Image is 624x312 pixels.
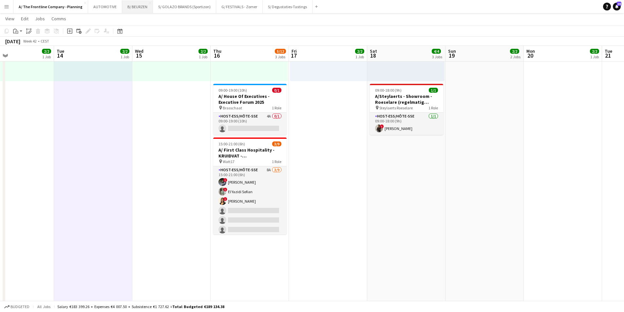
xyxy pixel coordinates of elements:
[213,84,287,135] app-job-card: 09:00-19:00 (10h)0/1A/ House Of Executives - Executive Forum 2025 Brasschaat1 RoleHost-ess/Hôte-s...
[380,124,384,128] span: !
[213,48,221,54] span: Thu
[5,16,14,22] span: View
[432,54,442,59] div: 3 Jobs
[525,52,535,59] span: 20
[88,0,122,13] button: AUTOMOTIVE
[218,88,247,93] span: 09:00-19:00 (10h)
[275,54,286,59] div: 3 Jobs
[370,93,443,105] h3: A/Steylaerts - Showroom - Roeselare (regelmatig terugkerende opdracht)
[272,141,281,146] span: 3/9
[613,3,621,10] a: 16
[510,54,520,59] div: 2 Jobs
[42,54,51,59] div: 1 Job
[429,88,438,93] span: 1/1
[223,188,227,192] span: !
[56,52,64,59] span: 14
[355,54,364,59] div: 1 Job
[604,52,612,59] span: 21
[617,2,621,6] span: 16
[3,303,30,310] button: Budgeted
[263,0,312,13] button: S/ Degustaties-Tastings
[57,48,64,54] span: Tue
[21,16,28,22] span: Edit
[272,105,281,110] span: 1 Role
[223,178,227,182] span: !
[213,166,287,265] app-card-role: Host-ess/Hôte-sse8A3/915:00-21:00 (6h)![PERSON_NAME]!El Yazidi Sofian![PERSON_NAME]
[605,48,612,54] span: Tue
[212,52,221,59] span: 16
[213,113,287,135] app-card-role: Host-ess/Hôte-sse4A0/109:00-19:00 (10h)
[18,14,31,23] a: Edit
[510,49,519,54] span: 2/2
[355,49,364,54] span: 2/2
[51,16,66,22] span: Comms
[32,14,47,23] a: Jobs
[134,52,143,59] span: 15
[375,88,402,93] span: 09:00-18:00 (9h)
[199,54,207,59] div: 1 Job
[370,113,443,135] app-card-role: Host-ess/Hôte-sse1/109:00-18:00 (9h)![PERSON_NAME]
[49,14,69,23] a: Comms
[213,147,287,159] h3: A/ First Class Hospitality - KRUIDVAT - Personeelsevents
[223,159,235,164] span: Watt17
[41,39,49,44] div: CEST
[275,49,286,54] span: 5/12
[432,49,441,54] span: 4/4
[448,48,456,54] span: Sun
[213,93,287,105] h3: A/ House Of Executives - Executive Forum 2025
[13,0,88,13] button: A/ The Frontline Company - Planning
[120,49,129,54] span: 2/2
[42,49,51,54] span: 2/2
[223,105,242,110] span: Brasschaat
[5,38,20,45] div: [DATE]
[135,48,143,54] span: Wed
[199,49,208,54] span: 2/2
[379,105,413,110] span: Steylaerts Roeselare
[121,54,129,59] div: 1 Job
[213,138,287,234] app-job-card: 15:00-21:00 (6h)3/9A/ First Class Hospitality - KRUIDVAT - Personeelsevents Watt171 RoleHost-ess/...
[223,197,227,201] span: !
[370,84,443,135] app-job-card: 09:00-18:00 (9h)1/1A/Steylaerts - Showroom - Roeselare (regelmatig terugkerende opdracht) Steylae...
[3,14,17,23] a: View
[22,39,38,44] span: Week 42
[122,0,153,13] button: B/ BEURZEN
[36,304,52,309] span: All jobs
[369,52,377,59] span: 18
[447,52,456,59] span: 19
[10,304,29,309] span: Budgeted
[370,48,377,54] span: Sat
[291,52,297,59] span: 17
[272,159,281,164] span: 1 Role
[590,49,599,54] span: 2/2
[218,141,245,146] span: 15:00-21:00 (6h)
[35,16,45,22] span: Jobs
[216,0,263,13] button: G/ FESTIVALS - Zomer
[590,54,599,59] div: 1 Job
[292,48,297,54] span: Fri
[272,88,281,93] span: 0/1
[526,48,535,54] span: Mon
[428,105,438,110] span: 1 Role
[153,0,216,13] button: S/ GOLAZO BRANDS (Sportizon)
[57,304,224,309] div: Salary €183 399.26 + Expenses €4 007.50 + Subsistence €1 727.62 =
[172,304,224,309] span: Total Budgeted €189 134.38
